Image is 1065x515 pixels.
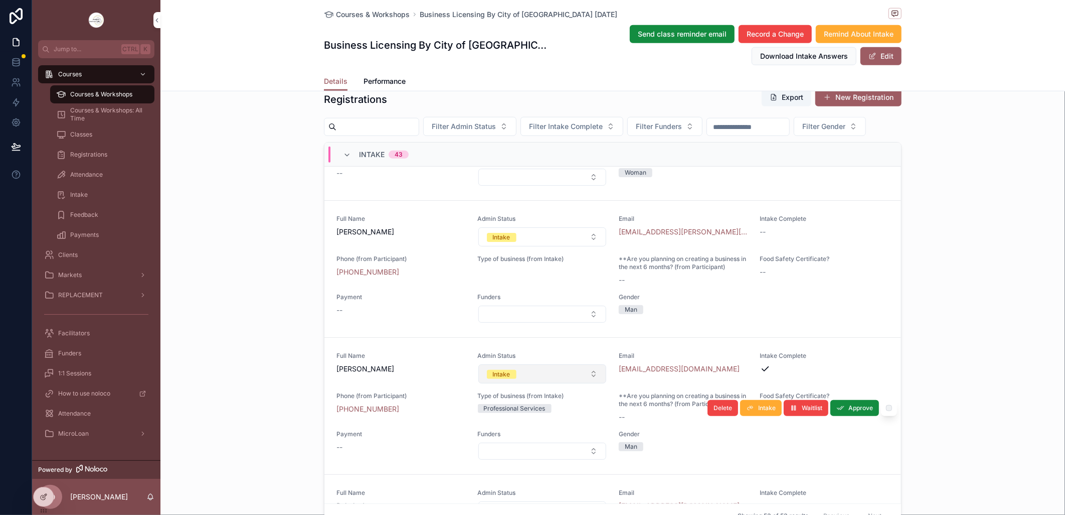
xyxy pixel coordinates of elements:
[58,390,110,398] span: How to use noloco
[54,45,117,53] span: Jump to...
[625,168,646,177] div: Woman
[58,329,90,337] span: Facilitators
[58,271,82,279] span: Markets
[70,106,144,122] span: Courses & Workshops: All Time
[493,370,510,379] div: Intake
[70,90,132,98] span: Courses & Workshops
[70,151,107,159] span: Registrations
[70,131,92,139] span: Classes
[336,10,410,20] span: Courses & Workshops
[638,29,727,39] span: Send class reminder email
[784,400,828,416] button: Waitlist
[529,121,603,132] span: Filter Intake Complete
[714,404,732,412] span: Delete
[484,404,546,413] div: Professional Services
[324,76,347,86] span: Details
[121,44,139,54] span: Ctrl
[336,352,466,360] span: Full Name
[324,10,410,20] a: Courses & Workshops
[38,364,154,382] a: 1:1 Sessions
[364,76,406,86] span: Performance
[478,443,607,460] button: Select Button
[50,206,154,224] a: Feedback
[38,65,154,83] a: Courses
[38,324,154,342] a: Facilitators
[58,349,81,357] span: Funders
[38,266,154,284] a: Markets
[625,442,637,451] div: Man
[760,255,890,263] span: Food Safety Certificate?
[619,293,748,301] span: Gender
[50,186,154,204] a: Intake
[752,47,856,65] button: Download Intake Answers
[50,105,154,123] a: Courses & Workshops: All Time
[336,305,342,315] span: --
[815,88,902,106] button: New Registration
[848,404,873,412] span: Approve
[824,29,894,39] span: Remind About Intake
[395,151,403,159] div: 43
[760,215,890,223] span: Intake Complete
[336,227,466,237] span: [PERSON_NAME]
[38,344,154,362] a: Funders
[760,51,848,61] span: Download Intake Answers
[760,227,766,237] span: --
[70,211,98,219] span: Feedback
[58,70,82,78] span: Courses
[619,412,625,422] span: --
[478,227,607,246] button: Select Button
[478,169,607,186] button: Select Button
[760,267,766,277] span: --
[619,352,748,360] span: Email
[478,392,607,400] span: Type of business (from Intake)
[38,40,154,58] button: Jump to...CtrlK
[760,489,890,497] span: Intake Complete
[58,430,89,438] span: MicroLoan
[420,10,617,20] a: Business Licensing By City of [GEOGRAPHIC_DATA] [DATE]
[619,255,748,271] span: **Are you planning on creating a business in the next 6 months? (from Participant)
[802,121,845,132] span: Filter Gender
[336,501,466,511] span: Bukola Jaga
[760,352,890,360] span: Intake Complete
[830,400,879,416] button: Approve
[336,364,466,374] span: [PERSON_NAME]
[740,400,782,416] button: Intake
[324,92,387,106] h1: Registrations
[802,404,822,412] span: Waitlist
[50,146,154,164] a: Registrations
[762,88,811,106] button: Export
[38,466,72,474] span: Powered by
[336,430,466,438] span: Payment
[423,117,516,136] button: Select Button
[58,251,78,259] span: Clients
[860,47,902,65] button: Edit
[336,168,342,178] span: --
[478,293,607,301] span: Funders
[336,489,466,497] span: Full Name
[747,29,804,39] span: Record a Change
[58,410,91,418] span: Attendance
[324,201,901,338] a: Full Name[PERSON_NAME]Admin StatusSelect ButtonEmail[EMAIL_ADDRESS][PERSON_NAME][DOMAIN_NAME]Inta...
[50,166,154,184] a: Attendance
[38,425,154,443] a: MicroLoan
[794,117,866,136] button: Select Button
[50,125,154,144] a: Classes
[336,404,399,414] a: [PHONE_NUMBER]
[739,25,812,43] button: Record a Change
[58,369,91,377] span: 1:1 Sessions
[324,72,347,91] a: Details
[336,392,466,400] span: Phone (from Participant)
[336,293,466,301] span: Payment
[141,45,149,53] span: K
[619,275,625,285] span: --
[336,267,399,277] a: [PHONE_NUMBER]
[758,404,776,412] span: Intake
[619,392,748,408] span: **Are you planning on creating a business in the next 6 months? (from Participant)
[324,338,901,475] a: Full Name[PERSON_NAME]Admin StatusSelect ButtonEmail[EMAIL_ADDRESS][DOMAIN_NAME]Intake CompletePh...
[636,121,682,132] span: Filter Funders
[70,231,99,239] span: Payments
[50,226,154,244] a: Payments
[70,492,128,502] p: [PERSON_NAME]
[478,215,607,223] span: Admin Status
